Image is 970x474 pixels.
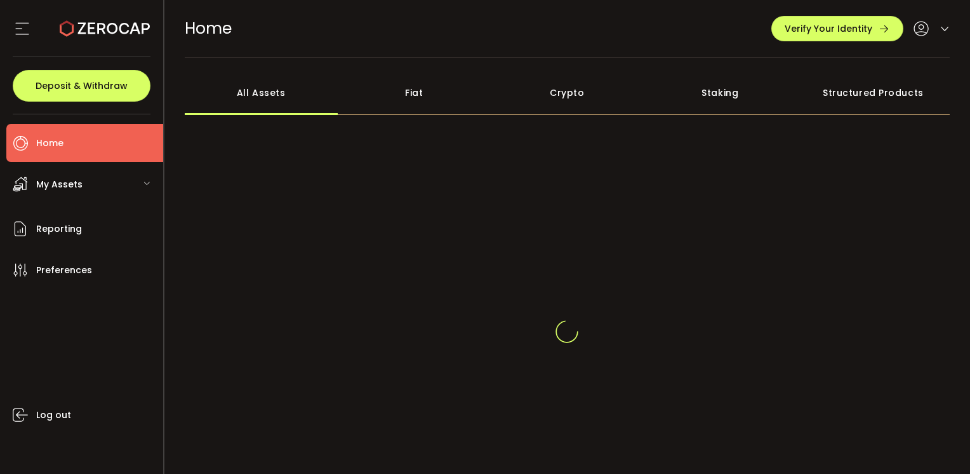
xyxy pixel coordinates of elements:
[36,134,63,152] span: Home
[36,220,82,238] span: Reporting
[13,70,150,102] button: Deposit & Withdraw
[36,81,128,90] span: Deposit & Withdraw
[644,71,797,115] div: Staking
[36,261,92,280] span: Preferences
[185,71,338,115] div: All Assets
[36,406,71,424] span: Log out
[36,175,83,194] span: My Assets
[797,71,950,115] div: Structured Products
[771,16,903,41] button: Verify Your Identity
[185,17,232,39] span: Home
[491,71,644,115] div: Crypto
[785,24,872,33] span: Verify Your Identity
[338,71,491,115] div: Fiat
